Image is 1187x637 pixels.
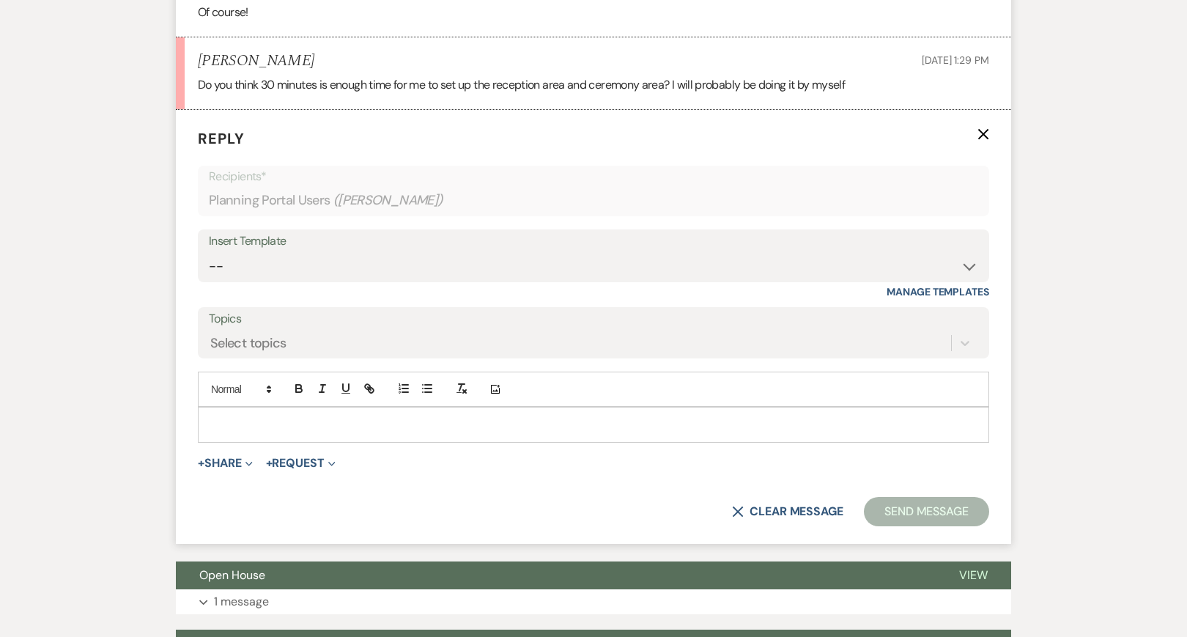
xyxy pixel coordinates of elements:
span: [DATE] 1:29 PM [922,54,989,67]
button: 1 message [176,589,1011,614]
p: 1 message [214,592,269,611]
p: Do you think 30 minutes is enough time for me to set up the reception area and ceremony area? I w... [198,76,989,95]
p: Recipients* [209,167,978,186]
p: Of course! [198,3,989,22]
button: Send Message [864,497,989,526]
button: Clear message [732,506,843,518]
span: + [266,457,273,469]
div: Insert Template [209,231,978,252]
span: Reply [198,129,245,148]
button: Open House [176,561,936,589]
span: ( [PERSON_NAME] ) [333,191,443,210]
label: Topics [209,309,978,330]
span: + [198,457,204,469]
span: Open House [199,567,265,583]
span: View [959,567,988,583]
button: Share [198,457,253,469]
div: Select topics [210,334,286,353]
div: Planning Portal Users [209,186,978,215]
h5: [PERSON_NAME] [198,52,314,70]
a: Manage Templates [887,285,989,298]
button: View [936,561,1011,589]
button: Request [266,457,336,469]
